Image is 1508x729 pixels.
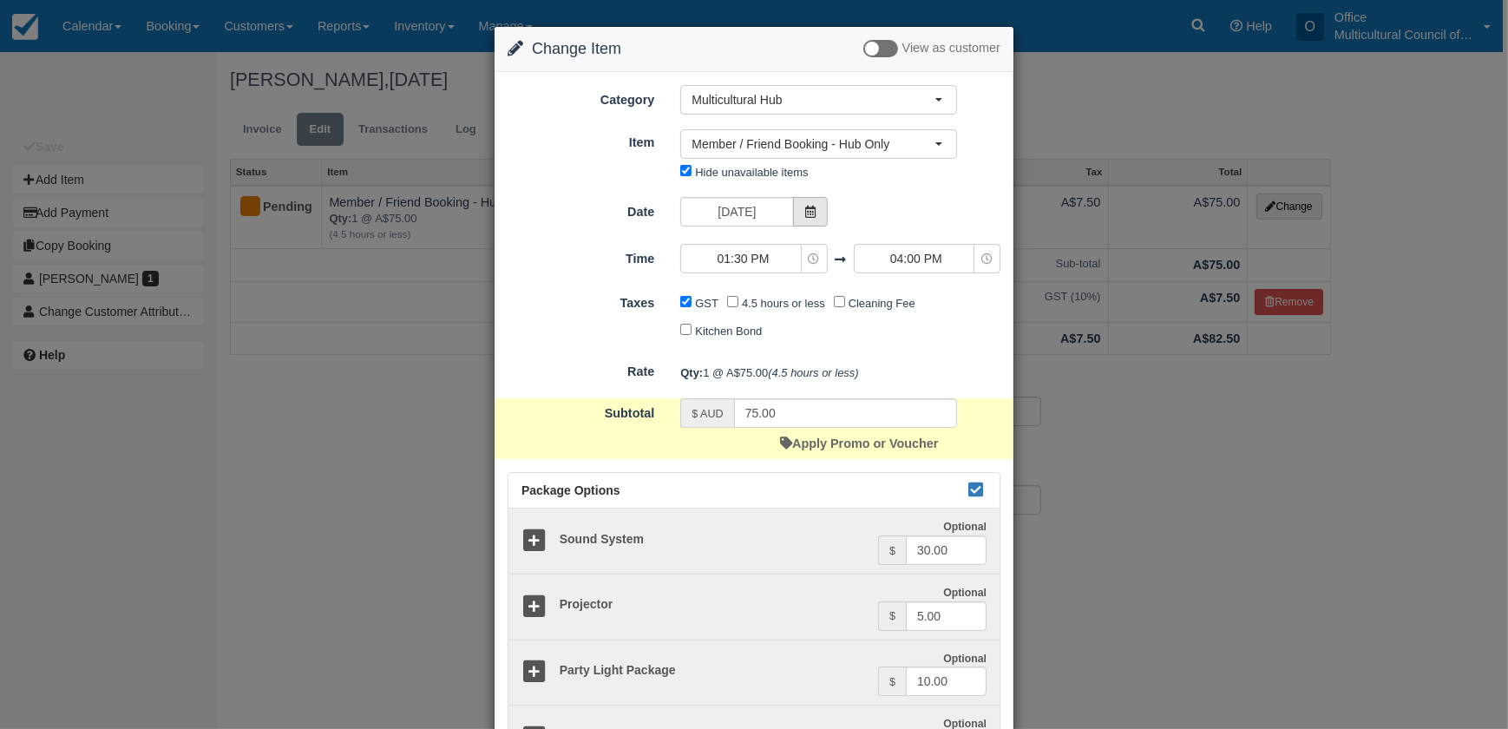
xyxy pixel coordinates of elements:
span: View as customer [902,42,1000,56]
small: $ [889,676,895,688]
small: $ AUD [692,408,723,420]
label: 4.5 hours or less [742,297,825,310]
a: Projector Optional $ [508,574,1000,640]
label: Item [495,128,667,152]
a: Apply Promo or Voucher [780,437,938,450]
strong: Qty [680,366,703,379]
strong: Optional [943,521,987,533]
label: Date [495,197,667,221]
label: Taxes [495,288,667,312]
span: Multicultural Hub [692,91,934,108]
label: Subtotal [495,398,667,423]
h5: Sound System [547,533,878,546]
span: Change Item [532,40,621,57]
small: $ [889,545,895,557]
label: Cleaning Fee [849,297,915,310]
a: Sound System Optional $ [508,509,1000,575]
h5: Projector [547,598,878,611]
button: Member / Friend Booking - Hub Only [680,129,957,159]
button: 04:00 PM [854,244,1000,273]
span: Member / Friend Booking - Hub Only [692,135,934,153]
span: 04:00 PM [855,250,978,267]
label: Rate [495,357,667,381]
strong: Optional [943,653,987,665]
button: Multicultural Hub [680,85,957,115]
label: Hide unavailable items [695,166,808,179]
a: Party Light Package Optional $ [508,640,1000,706]
button: 01:30 PM [680,244,827,273]
span: 01:30 PM [681,250,804,267]
em: (4.5 hours or less) [768,366,858,379]
div: 1 @ A$75.00 [667,358,1013,387]
label: Kitchen Bond [695,325,762,338]
strong: Optional [943,587,987,599]
span: Package Options [521,483,620,497]
label: Category [495,85,667,109]
h5: Party Light Package [547,664,878,677]
small: $ [889,610,895,622]
label: GST [695,297,718,310]
label: Time [495,244,667,268]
